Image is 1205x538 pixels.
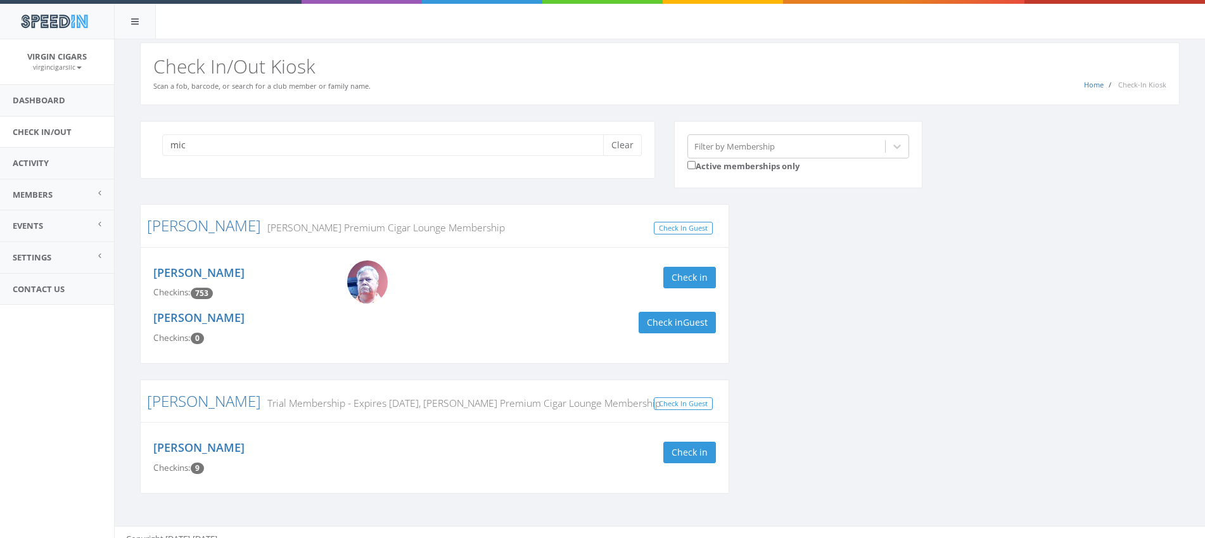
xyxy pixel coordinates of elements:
[261,396,661,410] small: Trial Membership - Expires [DATE], [PERSON_NAME] Premium Cigar Lounge Membership
[687,158,800,172] label: Active memberships only
[683,316,708,328] span: Guest
[33,61,82,72] a: virgincigarsllc
[147,390,261,411] a: [PERSON_NAME]
[153,332,191,343] span: Checkins:
[13,189,53,200] span: Members
[191,288,213,299] span: Checkin count
[654,222,713,235] a: Check In Guest
[261,221,505,234] small: [PERSON_NAME] Premium Cigar Lounge Membership
[603,134,642,156] button: Clear
[153,310,245,325] a: [PERSON_NAME]
[694,140,775,152] div: Filter by Membership
[663,442,716,463] button: Check in
[654,397,713,411] a: Check In Guest
[153,81,371,91] small: Scan a fob, barcode, or search for a club member or family name.
[687,161,696,169] input: Active memberships only
[663,267,716,288] button: Check in
[153,265,245,280] a: [PERSON_NAME]
[347,260,388,304] img: Big_Mike.jpg
[162,134,613,156] input: Search a name to check in
[153,440,245,455] a: [PERSON_NAME]
[13,283,65,295] span: Contact Us
[191,333,204,344] span: Checkin count
[1118,80,1166,89] span: Check-In Kiosk
[639,312,716,333] button: Check inGuest
[15,10,94,33] img: speedin_logo.png
[13,252,51,263] span: Settings
[153,56,1166,77] h2: Check In/Out Kiosk
[153,462,191,473] span: Checkins:
[153,286,191,298] span: Checkins:
[33,63,82,72] small: virgincigarsllc
[191,463,204,474] span: Checkin count
[1084,80,1104,89] a: Home
[13,220,43,231] span: Events
[147,215,261,236] a: [PERSON_NAME]
[27,51,87,62] span: Virgin Cigars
